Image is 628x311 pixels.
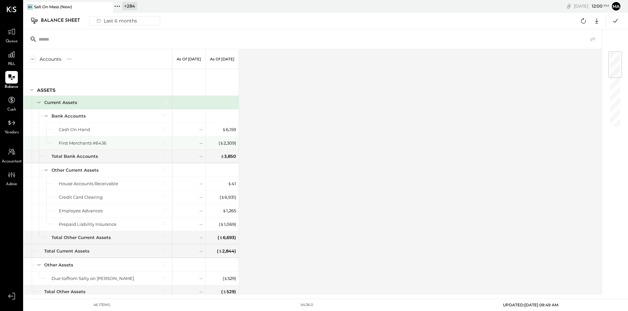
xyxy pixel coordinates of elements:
[0,48,23,67] a: P&L
[8,61,16,67] span: P&L
[221,194,225,200] span: $
[574,3,609,9] div: [DATE]
[199,153,203,159] div: --
[220,222,224,227] span: $
[37,87,55,93] div: ASSETS
[44,99,77,106] div: Current Assets
[27,4,33,10] div: SO
[199,181,203,187] div: --
[5,84,18,90] span: Balance
[59,194,103,200] div: Credit Card Clearing
[59,221,117,227] div: Prepaid Liability Insurance
[199,126,203,133] div: --
[59,181,118,187] div: House Accounts Receivable
[52,167,99,173] div: Other Current Assets
[566,3,572,10] div: copy link
[52,113,86,119] div: Bank Accounts
[223,208,226,213] span: $
[199,289,203,295] div: --
[199,248,203,254] div: --
[44,248,89,254] div: Total Current Assets
[7,107,16,113] span: Cash
[199,234,203,241] div: --
[5,130,19,136] span: Vendors
[0,168,23,188] a: Admin
[219,221,236,227] div: ( 1,069 )
[199,275,203,282] div: --
[44,262,73,268] div: Other Assets
[0,25,23,45] a: Queue
[228,181,231,186] span: $
[93,302,110,308] div: 46 items
[222,127,226,132] span: $
[2,159,22,165] span: Accountant
[0,146,23,165] a: Accountant
[300,302,313,308] div: v 4.36.0
[199,221,203,227] div: --
[52,275,134,282] div: Due to/from Salty on [PERSON_NAME]
[6,39,18,45] span: Queue
[122,2,137,10] div: + 284
[228,181,236,187] div: 41
[503,302,558,307] span: UPDATED: [DATE] 09:49 AM
[199,194,203,200] div: --
[93,17,140,25] div: Last 6 months
[217,248,236,254] div: ( 2,844 )
[40,56,61,62] div: Accounts
[220,140,224,146] span: $
[89,16,160,25] button: Last 6 months
[221,153,236,159] div: 3,850
[6,182,17,188] span: Admin
[0,117,23,136] a: Vendors
[224,276,227,281] span: $
[222,126,236,133] div: 6,159
[59,208,103,214] div: Employee Advances
[210,57,234,61] p: As of [DATE]
[219,248,222,254] span: $
[59,126,90,133] div: Cash On Hand
[221,154,224,159] span: $
[0,94,23,113] a: Cash
[223,289,227,294] span: $
[221,289,236,295] div: ( 529 )
[611,1,621,12] button: Ma
[59,140,106,146] div: First Merchants #6436
[52,153,98,159] div: Total Bank Accounts
[199,140,203,146] div: --
[177,57,201,61] p: As of [DATE]
[223,208,236,214] div: 1,265
[34,4,72,10] div: Salt On Mass (New)
[219,140,236,146] div: ( 2,309 )
[223,275,236,282] div: ( 529 )
[199,208,203,214] div: --
[220,194,236,200] div: ( 6,931 )
[218,234,236,241] div: ( 6,693 )
[52,234,111,241] div: Total Other Current Assets
[219,235,223,240] span: $
[44,289,86,295] div: Total Other Assets
[0,71,23,90] a: Balance
[41,16,87,26] div: Balance Sheet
